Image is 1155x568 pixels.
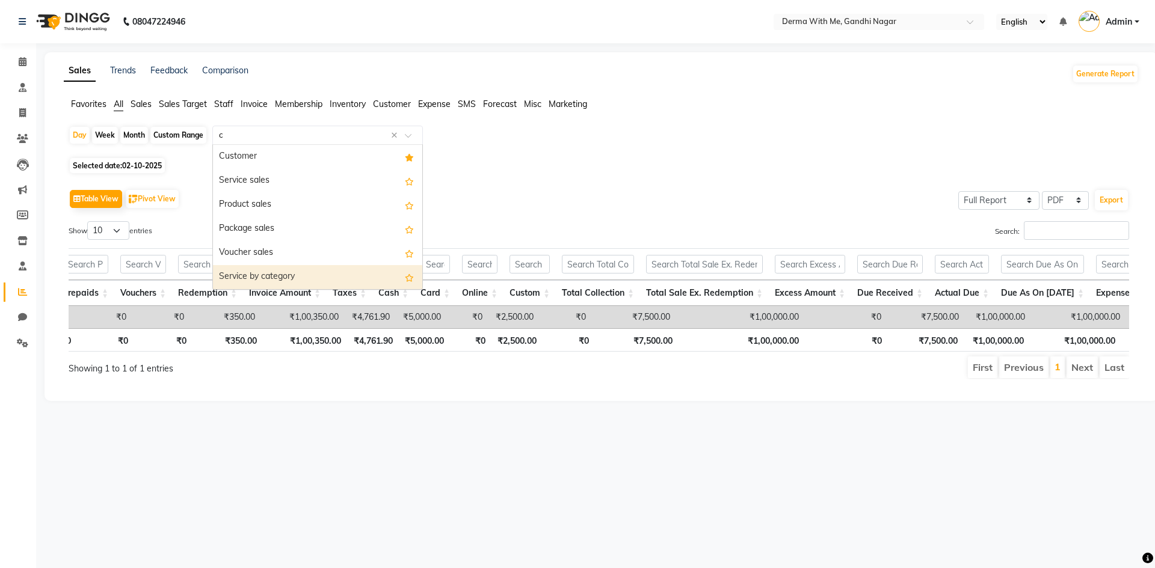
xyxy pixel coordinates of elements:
span: Inventory [330,99,366,109]
th: ₹0 [805,328,888,352]
th: Online: activate to sort column ascending [456,280,504,306]
th: ₹1,00,000.00 [679,328,805,352]
td: ₹4,761.90 [345,306,396,328]
th: Taxes: activate to sort column ascending [327,280,372,306]
button: Table View [70,190,122,208]
th: ₹7,500.00 [888,328,964,352]
a: Feedback [150,65,188,76]
a: 1 [1055,361,1061,373]
input: Search Redemption [178,255,237,273]
td: ₹1,00,000.00 [965,306,1031,328]
span: Add this report to Favorites List [405,198,414,212]
div: Month [120,127,148,144]
div: Service by category [213,265,422,289]
span: Invoice [241,99,268,109]
button: Pivot View [126,190,179,208]
input: Search Excess Amount [775,255,845,273]
input: Search Total Collection [562,255,634,273]
ng-dropdown-panel: Options list [212,144,423,290]
a: Sales [64,60,96,82]
span: Marketing [549,99,587,109]
div: Package sales [213,217,422,241]
select: Showentries [87,221,129,240]
th: ₹5,000.00 [399,328,451,352]
a: Comparison [202,65,248,76]
img: Admin [1079,11,1100,32]
span: Forecast [483,99,517,109]
span: Selected date: [70,158,165,173]
th: Cash: activate to sort column ascending [372,280,414,306]
td: ₹0 [540,306,592,328]
th: Prepaids: activate to sort column ascending [57,280,114,306]
input: Search Due As On Today [1001,255,1084,273]
span: Add this report to Favorites List [405,270,414,284]
div: Week [92,127,118,144]
div: Showing 1 to 1 of 1 entries [69,355,500,375]
td: ₹0 [132,306,190,328]
td: ₹7,500.00 [592,306,676,328]
th: Total Sale Ex. Redemption: activate to sort column ascending [640,280,769,306]
span: Sales [131,99,152,109]
button: Generate Report [1073,66,1138,82]
img: pivot.png [129,195,138,204]
a: Trends [110,65,136,76]
input: Search: [1024,221,1129,240]
th: ₹350.00 [192,328,263,352]
div: Custom Range [150,127,206,144]
th: Actual Due: activate to sort column ascending [929,280,995,306]
span: Expense [418,99,451,109]
th: ₹1,00,350.00 [263,328,347,352]
th: Excess Amount: activate to sort column ascending [769,280,851,306]
div: Voucher sales [213,241,422,265]
td: ₹350.00 [190,306,261,328]
th: Card: activate to sort column ascending [414,280,456,306]
th: ₹0 [77,328,134,352]
th: ₹4,761.90 [347,328,399,352]
span: Admin [1106,16,1132,28]
th: Total Collection: activate to sort column ascending [556,280,640,306]
td: ₹0 [75,306,132,328]
input: Search Due Received [857,255,923,273]
label: Show entries [69,221,152,240]
th: ₹1,00,000.00 [964,328,1030,352]
th: ₹7,500.00 [595,328,679,352]
th: Invoice Amount: activate to sort column ascending [243,280,327,306]
th: Redemption: activate to sort column ascending [172,280,243,306]
input: Search Total Sale Ex. Redemption [646,255,763,273]
span: Customer [373,99,411,109]
span: Misc [524,99,541,109]
th: Vouchers: activate to sort column ascending [114,280,172,306]
label: Search: [995,221,1129,240]
span: Membership [275,99,322,109]
span: Add this report to Favorites List [405,246,414,260]
span: Clear all [391,129,401,142]
span: Add this report to Favorites List [405,174,414,188]
th: ₹0 [450,328,491,352]
input: Search Custom [510,255,550,273]
td: ₹2,500.00 [488,306,540,328]
th: ₹0 [543,328,595,352]
td: ₹0 [447,306,488,328]
td: ₹1,00,000.00 [1031,306,1126,328]
td: ₹1,00,350.00 [261,306,345,328]
span: Favorites [71,99,106,109]
input: Search Prepaids [63,255,108,273]
td: ₹1,00,000.00 [676,306,805,328]
th: ₹0 [134,328,192,352]
button: Export [1095,190,1128,210]
b: 08047224946 [132,5,185,38]
th: ₹2,500.00 [491,328,543,352]
div: Customer [213,145,422,169]
span: Sales Target [159,99,207,109]
img: logo [31,5,113,38]
div: Day [70,127,90,144]
td: ₹5,000.00 [396,306,447,328]
th: Due As On Today: activate to sort column ascending [995,280,1090,306]
span: SMS [458,99,476,109]
div: Service sales [213,169,422,193]
span: 02-10-2025 [122,161,162,170]
input: Search Actual Due [935,255,989,273]
div: Product sales [213,193,422,217]
span: Staff [214,99,233,109]
span: Added to Favorites [405,150,414,164]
